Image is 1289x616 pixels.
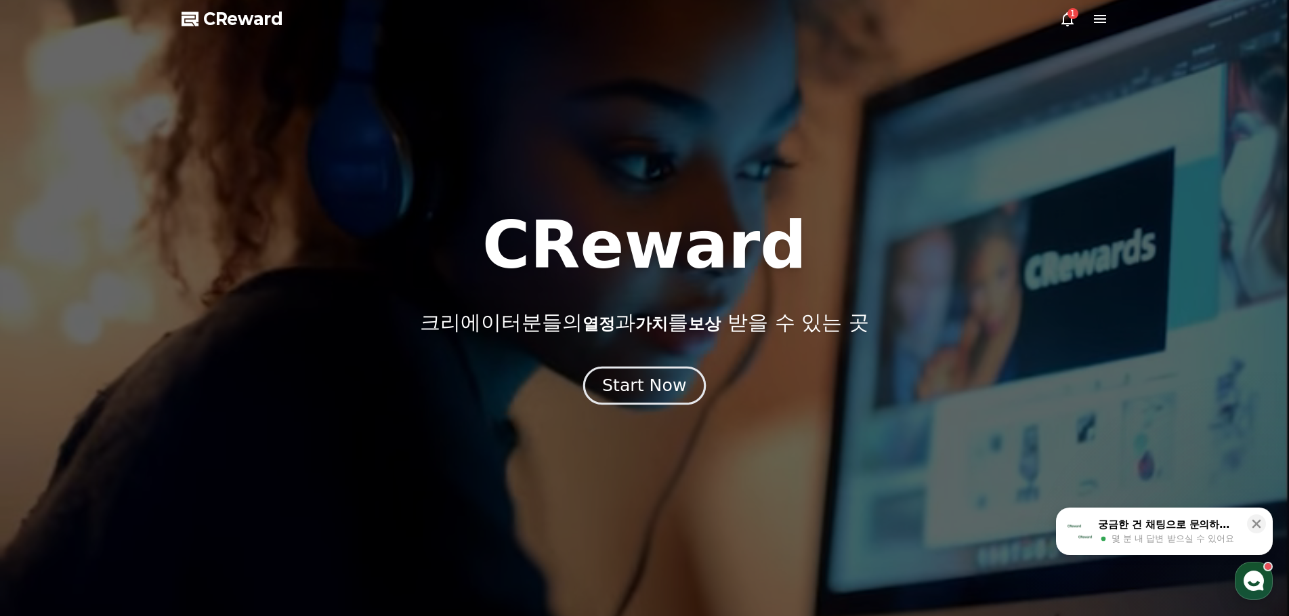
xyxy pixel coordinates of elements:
[635,314,668,333] span: 가치
[43,450,51,461] span: 홈
[602,374,686,397] div: Start Now
[482,213,807,278] h1: CReward
[4,430,89,464] a: 홈
[688,314,721,333] span: 보상
[89,430,175,464] a: 대화
[203,8,283,30] span: CReward
[583,314,615,333] span: 열정
[583,366,706,405] button: Start Now
[124,451,140,461] span: 대화
[209,450,226,461] span: 설정
[586,381,703,394] a: Start Now
[1059,11,1076,27] a: 1
[182,8,283,30] a: CReward
[1068,8,1078,19] div: 1
[175,430,260,464] a: 설정
[420,310,868,335] p: 크리에이터분들의 과 를 받을 수 있는 곳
